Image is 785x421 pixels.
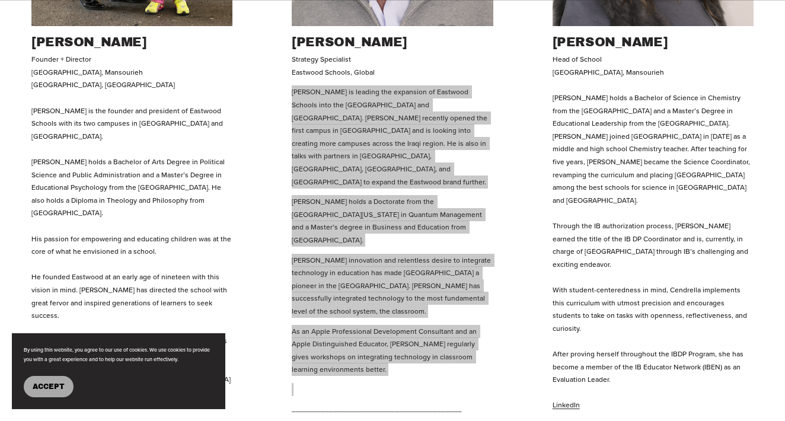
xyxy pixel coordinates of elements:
[553,53,754,412] p: Head of School [GEOGRAPHIC_DATA], Mansourieh [PERSON_NAME] holds a Bachelor of Science in Chemist...
[24,376,74,397] button: Accept
[292,325,493,376] p: As an Apple Professional Development Consultant and an Apple Distinguished Educator, [PERSON_NAME...
[292,254,493,318] p: [PERSON_NAME] innovation and relentless desire to integrate technology in education has made [GEO...
[31,53,232,398] p: Founder + Director [GEOGRAPHIC_DATA], Mansourieh [GEOGRAPHIC_DATA], [GEOGRAPHIC_DATA] [PERSON_NAM...
[553,34,754,50] h2: [PERSON_NAME]
[292,53,493,78] p: Strategy Specialist Eastwood Schools, Global
[12,333,225,409] section: Cookie banner
[292,195,493,246] p: [PERSON_NAME] holds a Doctorate from the [GEOGRAPHIC_DATA][US_STATE] in Quantum Management and a ...
[553,400,580,410] a: LinkedIn
[292,85,493,188] p: [PERSON_NAME] is leading the expansion of Eastwood Schools into the [GEOGRAPHIC_DATA] and [GEOGRA...
[292,34,493,50] h2: [PERSON_NAME]
[24,345,213,364] p: By using this website, you agree to our use of cookies. We use cookies to provide you with a grea...
[33,382,65,391] span: Accept
[31,34,232,50] h2: [PERSON_NAME]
